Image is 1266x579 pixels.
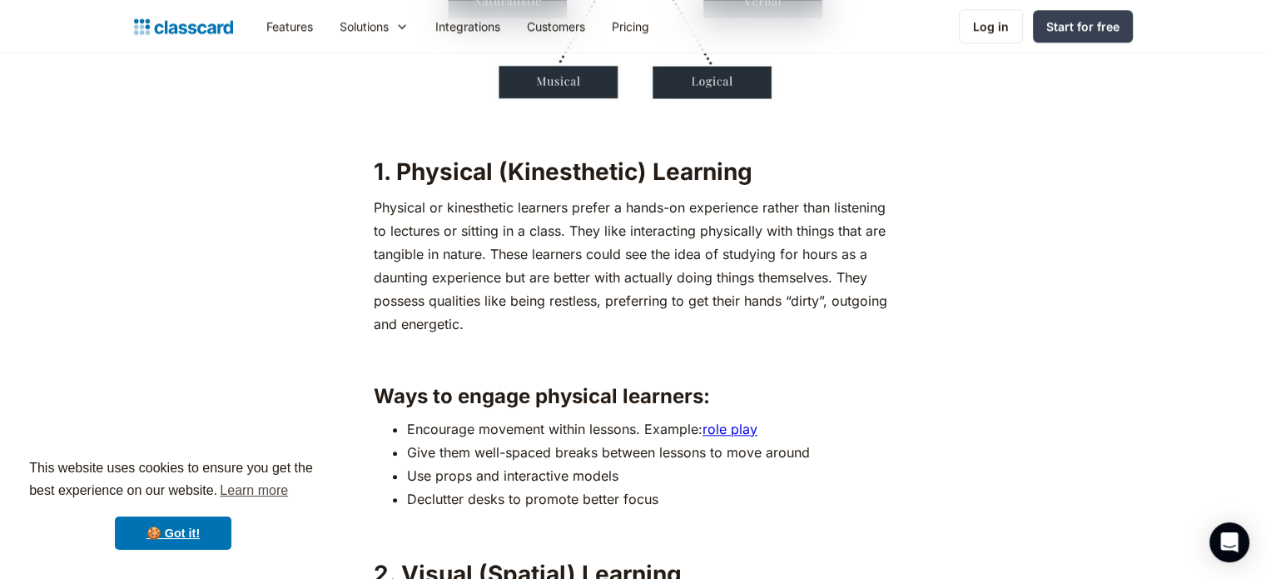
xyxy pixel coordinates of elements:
[1046,17,1120,35] div: Start for free
[1033,10,1133,42] a: Start for free
[374,344,892,367] p: ‍
[422,7,514,45] a: Integrations
[217,478,290,503] a: learn more about cookies
[374,117,892,140] p: ‍
[1209,522,1249,562] div: Open Intercom Messenger
[374,157,752,186] strong: 1. Physical (Kinesthetic) Learning
[703,421,757,437] a: role play
[134,15,233,38] a: Logo
[253,7,326,45] a: Features
[326,7,422,45] div: Solutions
[959,9,1023,43] a: Log in
[407,464,892,487] li: Use props and interactive models
[115,517,231,550] a: dismiss cookie message
[407,441,892,464] li: Give them well-spaced breaks between lessons to move around
[374,384,710,408] strong: Ways to engage physical learners:
[29,458,317,503] span: This website uses cookies to ensure you get the best experience on our website.
[407,487,892,511] li: Declutter desks to promote better focus
[514,7,598,45] a: Customers
[13,442,333,566] div: cookieconsent
[973,17,1009,35] div: Log in
[340,17,389,35] div: Solutions
[598,7,663,45] a: Pricing
[374,196,892,336] p: Physical or kinesthetic learners prefer a hands-on experience rather than listening to lectures o...
[407,417,892,441] li: Encourage movement within lessons. Example:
